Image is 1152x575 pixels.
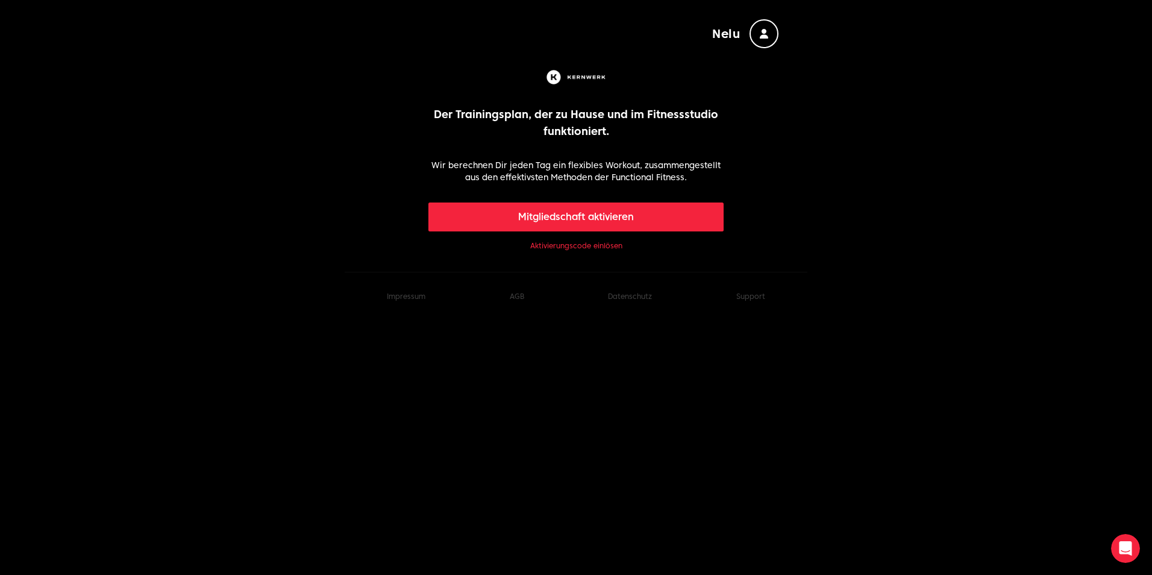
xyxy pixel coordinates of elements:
iframe: Intercom live chat [1111,534,1140,563]
a: AGB [510,292,524,301]
span: Nelu [712,25,740,42]
button: Support [736,292,765,301]
p: Wir berechnen Dir jeden Tag ein flexibles Workout, zusammengestellt aus den effektivsten Methoden... [428,159,724,183]
img: Kernwerk® [544,68,608,87]
button: Nelu [712,19,778,48]
a: Aktivierungscode einlösen [530,241,622,251]
button: Mitgliedschaft aktivieren [428,203,724,231]
p: Der Trainingsplan, der zu Hause und im Fitnessstudio funktioniert. [428,106,724,140]
a: Impressum [387,292,425,301]
a: Datenschutz [608,292,652,301]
